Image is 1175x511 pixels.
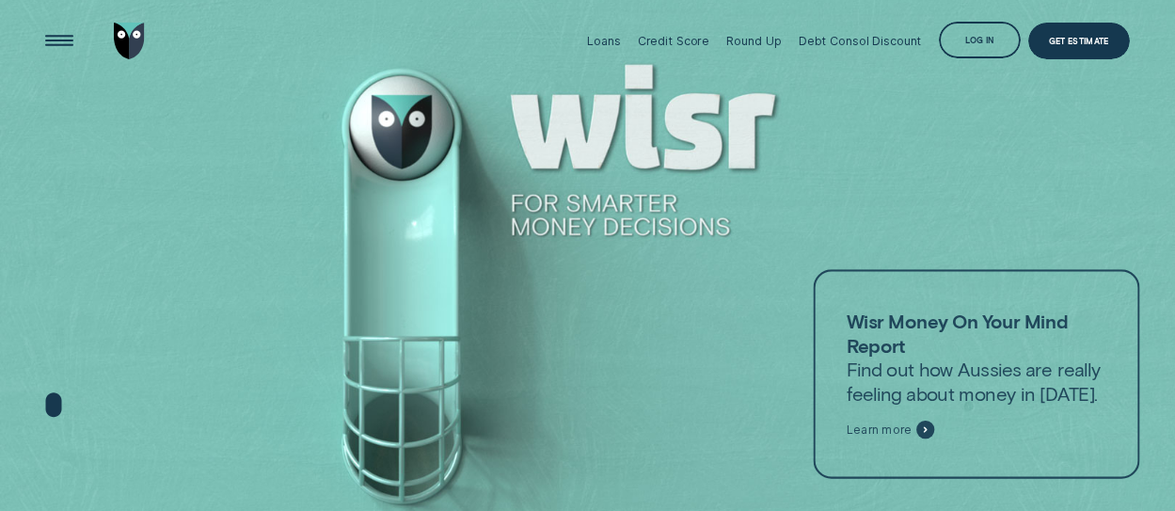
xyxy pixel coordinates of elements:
a: Wisr Money On Your Mind ReportFind out how Aussies are really feeling about money in [DATE].Learn... [814,269,1139,479]
span: Learn more [847,423,913,438]
a: Get Estimate [1028,23,1130,59]
button: Log in [939,22,1022,58]
img: Wisr [114,23,145,59]
strong: Wisr Money On Your Mind Report [847,310,1069,357]
div: Loans [587,34,620,48]
div: Round Up [726,34,781,48]
button: Open Menu [40,23,77,59]
div: Debt Consol Discount [799,34,922,48]
div: Credit Score [638,34,710,48]
p: Find out how Aussies are really feeling about money in [DATE]. [847,310,1106,405]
